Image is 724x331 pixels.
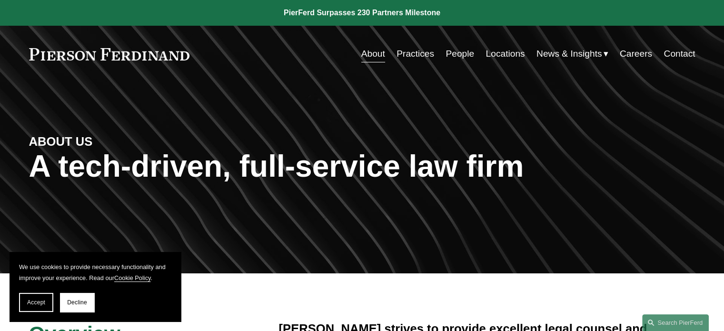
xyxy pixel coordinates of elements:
a: About [361,45,385,63]
strong: ABOUT US [29,135,93,148]
button: Accept [19,293,53,312]
p: We use cookies to provide necessary functionality and improve your experience. Read our . [19,261,171,283]
a: Search this site [642,314,709,331]
span: Decline [67,299,87,306]
span: Accept [27,299,45,306]
button: Decline [60,293,94,312]
a: Careers [620,45,652,63]
a: Locations [486,45,525,63]
a: folder dropdown [536,45,608,63]
a: Cookie Policy [114,274,151,281]
a: Contact [664,45,695,63]
h1: A tech-driven, full-service law firm [29,149,695,184]
span: News & Insights [536,46,602,62]
section: Cookie banner [10,252,181,321]
a: Practices [397,45,434,63]
a: People [446,45,474,63]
